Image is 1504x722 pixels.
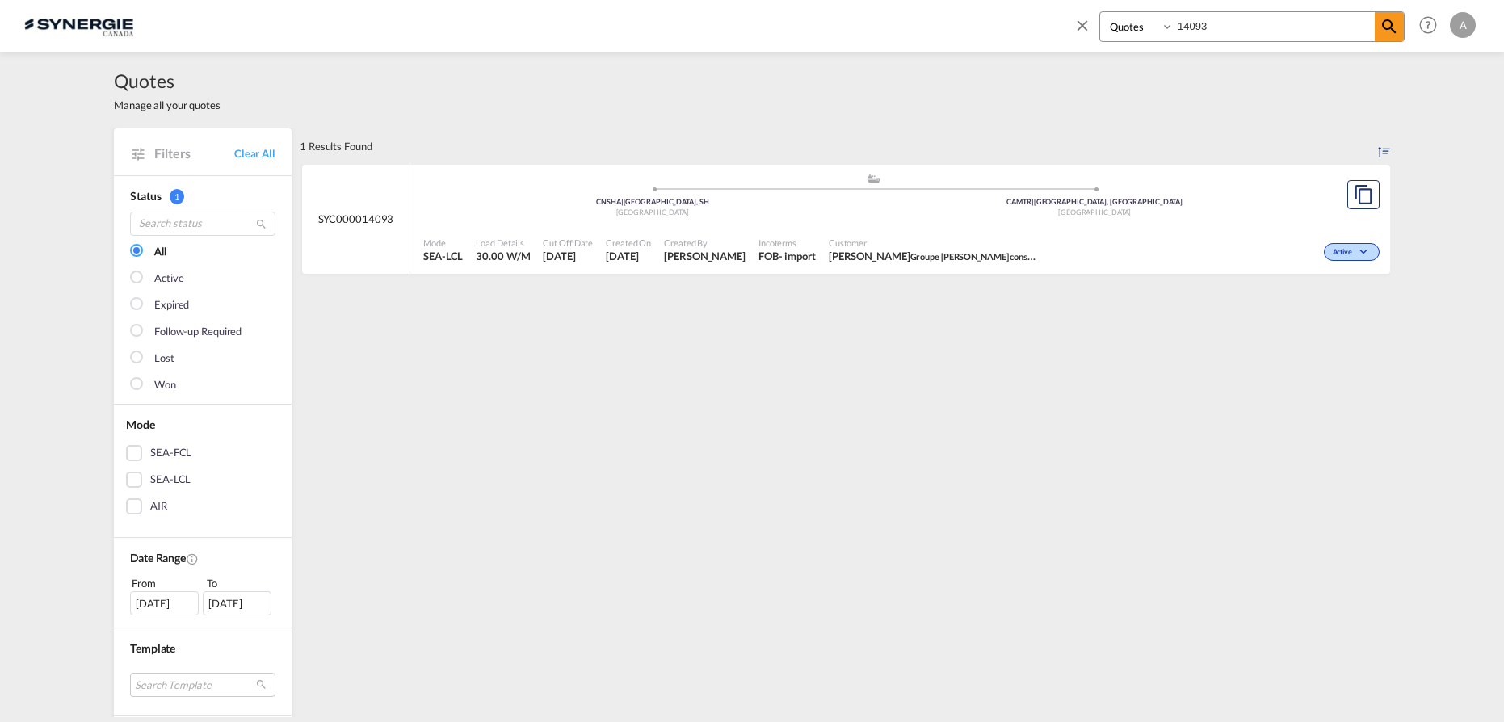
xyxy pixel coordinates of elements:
[255,218,267,230] md-icon: icon-magnify
[126,472,279,488] md-checkbox: SEA-LCL
[621,197,624,206] span: |
[150,445,191,461] div: SEA-FCL
[130,188,275,204] div: Status 1
[1450,12,1476,38] div: A
[616,208,689,216] span: [GEOGRAPHIC_DATA]
[114,98,221,112] span: Manage all your quotes
[318,212,394,226] span: SYC000014093
[130,575,201,591] div: From
[130,641,175,655] span: Template
[758,249,816,263] div: FOB import
[130,591,199,615] div: [DATE]
[130,189,161,203] span: Status
[1333,247,1356,258] span: Active
[829,237,1039,249] span: Customer
[1380,17,1399,36] md-icon: icon-magnify
[1073,11,1099,50] span: icon-close
[130,575,275,615] span: From To [DATE][DATE]
[423,237,463,249] span: Mode
[154,377,176,393] div: Won
[154,297,189,313] div: Expired
[1058,208,1131,216] span: [GEOGRAPHIC_DATA]
[154,145,234,162] span: Filters
[1073,16,1091,34] md-icon: icon-close
[126,445,279,461] md-checkbox: SEA-FCL
[606,237,651,249] span: Created On
[154,324,242,340] div: Follow-up Required
[476,237,530,249] span: Load Details
[234,146,275,161] a: Clear All
[1356,248,1376,257] md-icon: icon-chevron-down
[1347,180,1380,209] button: Copy Quote
[1006,197,1183,206] span: CAMTR [GEOGRAPHIC_DATA], [GEOGRAPHIC_DATA]
[423,249,463,263] span: SEA-LCL
[910,250,1059,262] span: Groupe [PERSON_NAME] construction
[543,249,593,263] span: 15 Aug 2025
[596,197,708,206] span: CNSHA [GEOGRAPHIC_DATA], SH
[1031,197,1034,206] span: |
[1414,11,1442,39] span: Help
[114,68,221,94] span: Quotes
[664,249,746,263] span: Adriana Groposila
[24,7,133,44] img: 1f56c880d42311ef80fc7dca854c8e59.png
[664,237,746,249] span: Created By
[1324,243,1380,261] div: Change Status Here
[170,189,184,204] span: 1
[154,244,166,260] div: All
[476,250,530,262] span: 30.00 W/M
[126,498,279,514] md-checkbox: AIR
[154,351,174,367] div: Lost
[302,165,1390,275] div: SYC000014093 assets/icons/custom/ship-fill.svgassets/icons/custom/roll-o-plane.svgOriginShanghai,...
[150,472,191,488] div: SEA-LCL
[130,551,186,565] span: Date Range
[1354,185,1373,204] md-icon: assets/icons/custom/copyQuote.svg
[154,271,183,287] div: Active
[1174,12,1375,40] input: Enter Quotation Number
[150,498,167,514] div: AIR
[205,575,276,591] div: To
[1378,128,1390,164] div: Sort by: Created On
[606,249,651,263] span: 15 Aug 2025
[126,418,155,431] span: Mode
[203,591,271,615] div: [DATE]
[1414,11,1450,40] div: Help
[543,237,593,249] span: Cut Off Date
[186,552,199,565] md-icon: Created On
[300,128,372,164] div: 1 Results Found
[758,249,779,263] div: FOB
[130,212,275,236] input: Search status
[758,237,816,249] span: Incoterms
[864,174,884,183] md-icon: assets/icons/custom/ship-fill.svg
[1375,12,1404,41] span: icon-magnify
[779,249,816,263] div: - import
[829,249,1039,263] span: GUILLAUME PELLETIER Groupe Pelletier construction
